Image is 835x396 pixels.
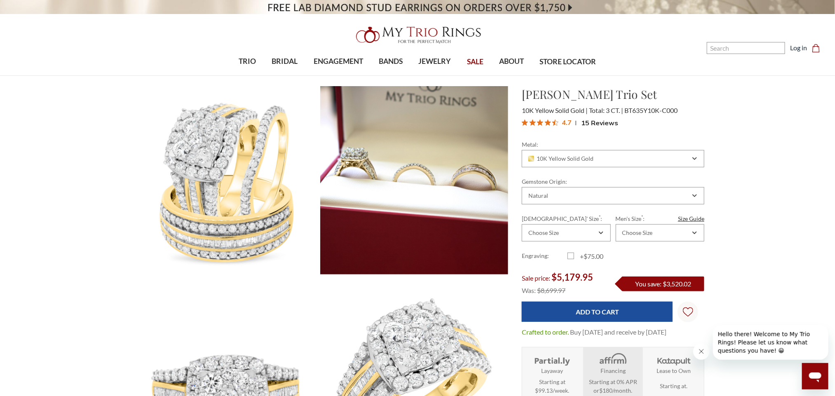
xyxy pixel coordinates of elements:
[600,366,626,375] strong: Financing
[467,56,483,67] span: SALE
[528,192,548,199] div: Natural
[522,187,704,204] div: Combobox
[790,43,807,53] a: Log in
[660,382,688,390] span: Starting at .
[306,48,371,75] a: ENGAGEMENT
[678,302,698,322] a: Wish Lists
[528,155,593,162] span: 10K Yellow Solid Gold
[131,86,319,278] img: Photo of Louise 3 ct tw. Diamond Cushion Cluster Trio Set 10K Yellow Gold [BT635Y-C000]
[379,56,403,67] span: BANDS
[655,352,693,366] img: Katapult
[243,75,251,76] button: submenu toggle
[522,224,610,241] div: Combobox
[528,230,559,236] div: Choose Size
[522,150,704,167] div: Combobox
[586,377,640,395] span: Starting at 0% APR or /month.
[562,117,572,127] span: 4.7
[499,56,524,67] span: ABOUT
[812,44,820,52] svg: cart.cart_preview
[231,48,264,75] a: TRIO
[522,274,550,282] span: Sale price:
[533,352,571,366] img: Layaway
[624,106,678,114] span: BT635Y10K-C000
[657,366,691,375] strong: Lease to Own
[678,214,704,223] a: Size Guide
[419,56,451,67] span: JEWELRY
[491,48,532,75] a: ABOUT
[683,281,693,343] svg: Wish Lists
[522,140,704,149] label: Metal:
[522,327,569,337] dt: Crafted to order.
[522,177,704,186] label: Gemstone Origin:
[522,86,704,103] h1: [PERSON_NAME] Trio Set
[622,230,653,236] div: Choose Size
[314,56,363,67] span: ENGAGEMENT
[522,286,536,294] span: Was:
[635,280,692,288] span: You save: $3,520.02
[522,117,618,129] button: Rated 4.7 out of 5 stars from 15 reviews. Jump to reviews.
[281,75,289,76] button: submenu toggle
[272,56,298,67] span: BRIDAL
[570,327,666,337] dd: Buy [DATE] and receive by [DATE]
[522,302,673,322] input: Add to Cart
[522,106,588,114] span: 10K Yellow Solid Gold
[581,117,618,129] span: 15 Reviews
[540,56,596,67] span: STORE LOCATOR
[616,214,704,223] label: Men's Size :
[812,43,825,53] a: Cart with 0 items
[242,22,593,48] a: My Trio Rings
[551,272,593,283] span: $5,179.95
[537,286,565,294] span: $8,699.97
[352,22,483,48] img: My Trio Rings
[707,42,785,54] input: Search and use arrows or TAB to navigate results
[334,75,342,76] button: submenu toggle
[522,251,568,261] label: Engraving:
[594,352,632,366] img: Affirm
[589,106,623,114] span: Total: 3 CT.
[507,75,516,76] button: submenu toggle
[522,214,610,223] label: [DEMOGRAPHIC_DATA]' Size :
[411,48,459,75] a: JEWELRY
[264,48,305,75] a: BRIDAL
[320,86,509,274] img: Photo of Louise 3 ct tw. Diamond Cushion Cluster Trio Set 10K Yellow Gold [BT635Y-C000]
[713,325,828,360] iframe: Message from company
[542,366,563,375] strong: Layaway
[371,48,410,75] a: BANDS
[802,363,828,389] iframe: Button to launch messaging window
[431,75,439,76] button: submenu toggle
[535,377,570,395] span: Starting at $99.13/week.
[616,224,704,241] div: Combobox
[387,75,395,76] button: submenu toggle
[459,49,491,75] a: SALE
[532,49,604,75] a: STORE LOCATOR
[693,343,710,360] iframe: Close message
[568,251,613,261] label: +$75.00
[239,56,256,67] span: TRIO
[600,387,613,394] span: $180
